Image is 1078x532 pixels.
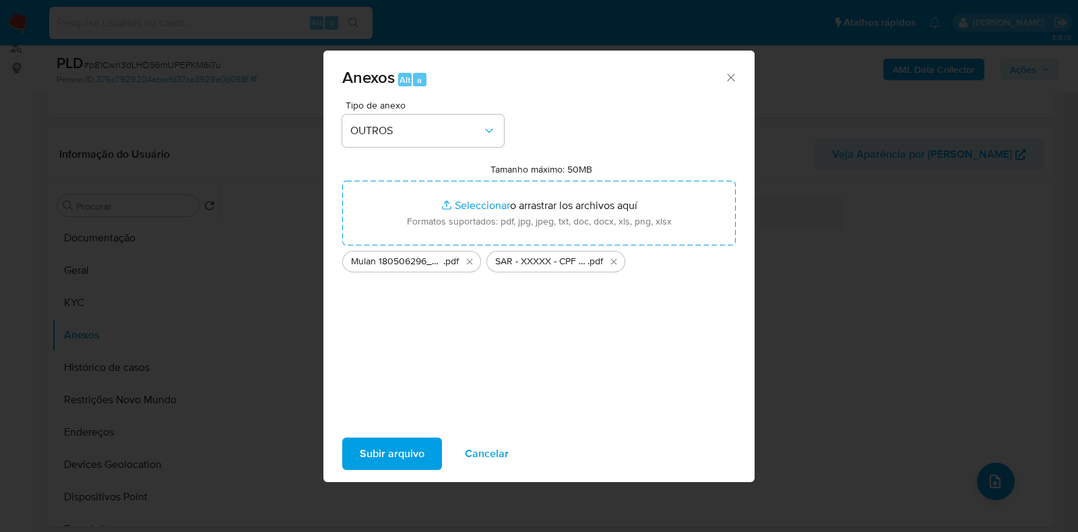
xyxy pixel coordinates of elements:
[346,100,507,110] span: Tipo de anexo
[400,73,410,86] span: Alt
[350,124,482,138] span: OUTROS
[495,255,588,268] span: SAR - XXXXX - CPF 93698933268 - [PERSON_NAME] [PERSON_NAME][GEOGRAPHIC_DATA]
[462,254,478,270] button: Eliminar Mulan 180506296_2025_08_12_08_24_45 - Resumen TX.pdf
[443,255,459,268] span: .pdf
[606,254,622,270] button: Eliminar SAR - XXXXX - CPF 93698933268 - EDER VALENTE DE LIMA.pdf
[490,163,592,175] label: Tamanho máximo: 50MB
[342,115,504,147] button: OUTROS
[342,245,736,272] ul: Archivos seleccionados
[360,439,424,469] span: Subir arquivo
[465,439,509,469] span: Cancelar
[342,65,395,89] span: Anexos
[417,73,422,86] span: a
[351,255,443,268] span: Mulan 180506296_2025_08_12_08_24_45 - Resumen [GEOGRAPHIC_DATA]
[588,255,603,268] span: .pdf
[447,438,526,470] button: Cancelar
[724,71,736,83] button: Cerrar
[342,438,442,470] button: Subir arquivo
